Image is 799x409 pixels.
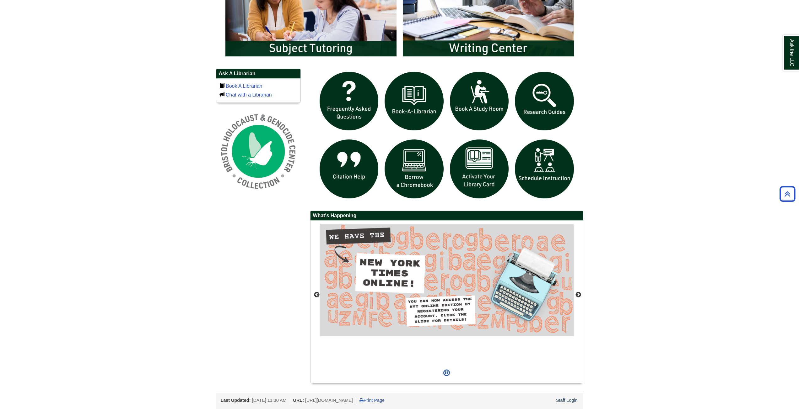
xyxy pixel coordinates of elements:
[226,83,262,89] a: Book A Librarian
[381,69,447,134] img: Book a Librarian icon links to book a librarian web page
[316,69,577,204] div: slideshow
[305,398,353,403] span: [URL][DOMAIN_NAME]
[293,398,304,403] span: URL:
[441,366,452,380] button: Pause
[316,136,382,202] img: citation help icon links to citation help guide page
[512,69,577,134] img: Research Guides icon links to research guides web page
[314,292,320,298] button: Previous
[226,92,272,97] a: Chat with a Librarian
[320,224,574,336] img: Access the New York Times online edition.
[316,69,382,134] img: frequently asked questions
[216,69,300,79] h2: Ask A Librarian
[310,211,583,221] h2: What's Happening
[221,398,251,403] span: Last Updated:
[252,398,286,403] span: [DATE] 11:30 AM
[777,190,797,198] a: Back to Top
[320,224,574,366] div: This box contains rotating images
[575,292,581,298] button: Next
[512,136,577,202] img: For faculty. Schedule Library Instruction icon links to form.
[359,398,385,403] a: Print Page
[359,398,364,402] i: Print Page
[216,109,301,194] img: Holocaust and Genocide Collection
[447,136,512,202] img: activate Library Card icon links to form to activate student ID into library card
[381,136,447,202] img: Borrow a chromebook icon links to the borrow a chromebook web page
[447,69,512,134] img: book a study room icon links to book a study room web page
[556,398,578,403] a: Staff Login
